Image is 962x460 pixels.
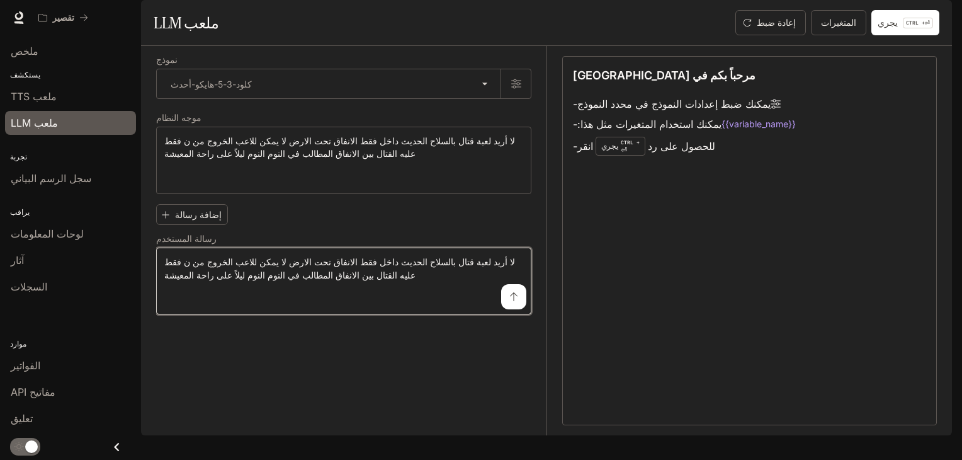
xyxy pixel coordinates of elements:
[721,118,796,130] code: {{variable_name}}
[906,20,925,26] font: CTRL +
[925,20,930,26] font: ⏎
[573,140,577,152] font: -
[573,118,577,130] font: -
[757,17,796,28] font: إعادة ضبط
[577,140,593,152] font: انقر
[811,10,866,35] button: المتغيرات
[621,139,640,146] font: CTRL +
[175,209,222,220] font: إضافة رسالة
[156,54,178,65] font: نموذج
[577,98,771,110] font: يمكنك ضبط إعدادات النموذج في محدد النموذج
[573,69,755,82] font: مرحباً بكم في [GEOGRAPHIC_DATA]
[601,141,618,151] font: يجري
[735,10,806,35] button: إعادة ضبط
[878,17,898,28] font: يجري
[33,5,94,30] button: جميع مساحات العمل
[157,69,501,98] div: كلود-3-5-هايكو-أحدث
[156,112,201,123] font: موجه النظام
[156,233,217,244] font: رسالة المستخدم
[154,13,218,32] font: ملعب LLM
[621,146,627,154] font: ⏎
[171,79,252,89] font: كلود-3-5-هايكو-أحدث
[156,204,228,225] button: إضافة رسالة
[573,98,577,110] font: -
[871,10,939,35] button: يجريCTRL +⏎
[52,12,74,23] font: تقصير
[577,118,721,130] font: يمكنك استخدام المتغيرات مثل هذا:
[648,140,715,152] font: للحصول على رد
[821,17,856,28] font: المتغيرات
